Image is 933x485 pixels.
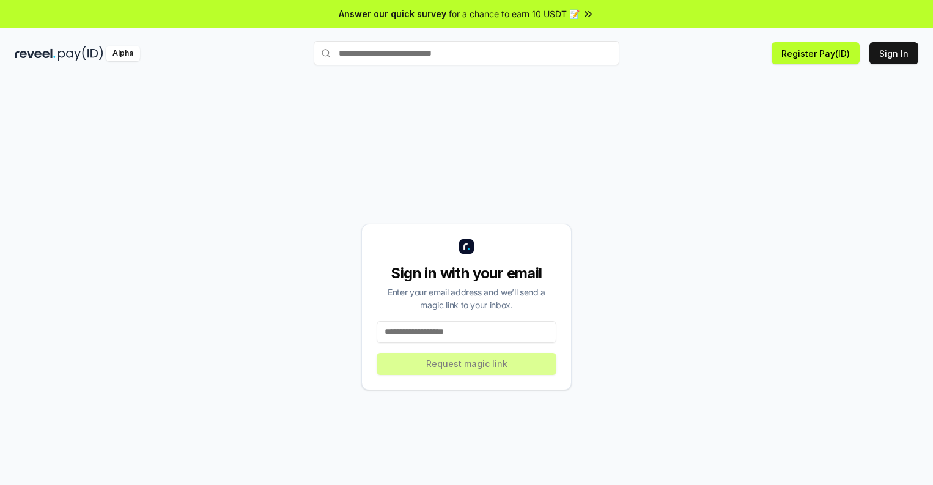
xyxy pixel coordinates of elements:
img: pay_id [58,46,103,61]
div: Alpha [106,46,140,61]
button: Sign In [869,42,918,64]
div: Sign in with your email [377,264,556,283]
div: Enter your email address and we’ll send a magic link to your inbox. [377,286,556,311]
img: reveel_dark [15,46,56,61]
button: Register Pay(ID) [772,42,860,64]
span: Answer our quick survey [339,7,446,20]
span: for a chance to earn 10 USDT 📝 [449,7,580,20]
img: logo_small [459,239,474,254]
